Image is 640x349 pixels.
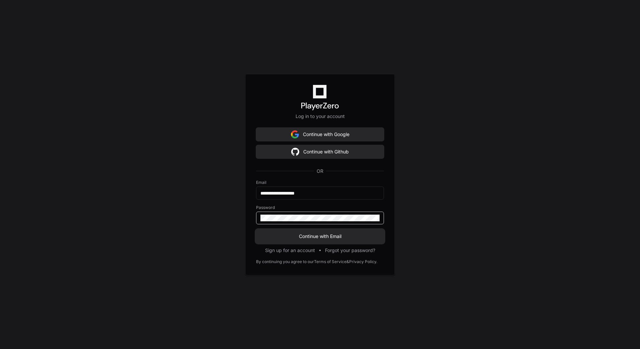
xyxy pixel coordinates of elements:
div: By continuing you agree to our [256,259,314,264]
button: Continue with Github [256,145,384,158]
img: Sign in with google [291,128,299,141]
label: Password [256,205,384,210]
button: Sign up for an account [265,247,315,254]
button: Forgot your password? [325,247,375,254]
span: OR [314,168,326,174]
p: Log in to your account [256,113,384,120]
button: Continue with Email [256,230,384,243]
img: Sign in with google [291,145,299,158]
a: Terms of Service [314,259,346,264]
label: Email [256,180,384,185]
button: Continue with Google [256,128,384,141]
a: Privacy Policy. [349,259,377,264]
div: & [346,259,349,264]
span: Continue with Email [256,233,384,240]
